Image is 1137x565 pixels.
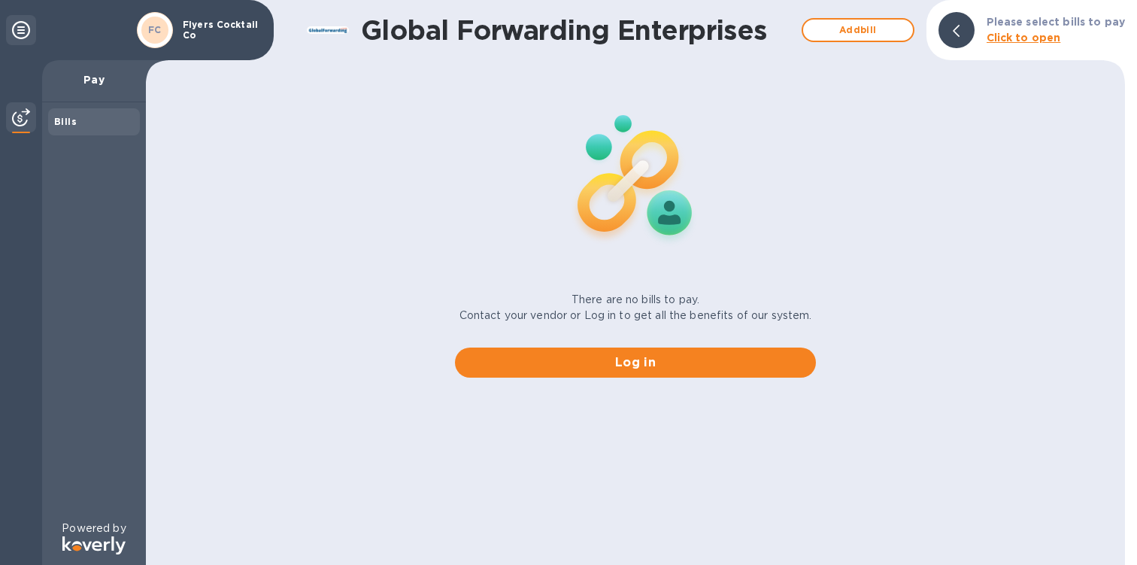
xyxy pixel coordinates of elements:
p: Flyers Cocktail Co [183,20,258,41]
p: There are no bills to pay. Contact your vendor or Log in to get all the benefits of our system. [459,292,812,324]
button: Log in [455,348,816,378]
b: Please select bills to pay [987,16,1125,28]
b: Click to open [987,32,1061,44]
span: Log in [467,354,804,372]
h1: Global Forwarding Enterprises [361,14,794,46]
b: Bills [54,116,77,127]
p: Pay [54,72,134,87]
button: Addbill [802,18,914,42]
img: Logo [62,536,126,554]
span: Add bill [815,21,901,39]
b: FC [148,24,162,35]
p: Powered by [62,521,126,536]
